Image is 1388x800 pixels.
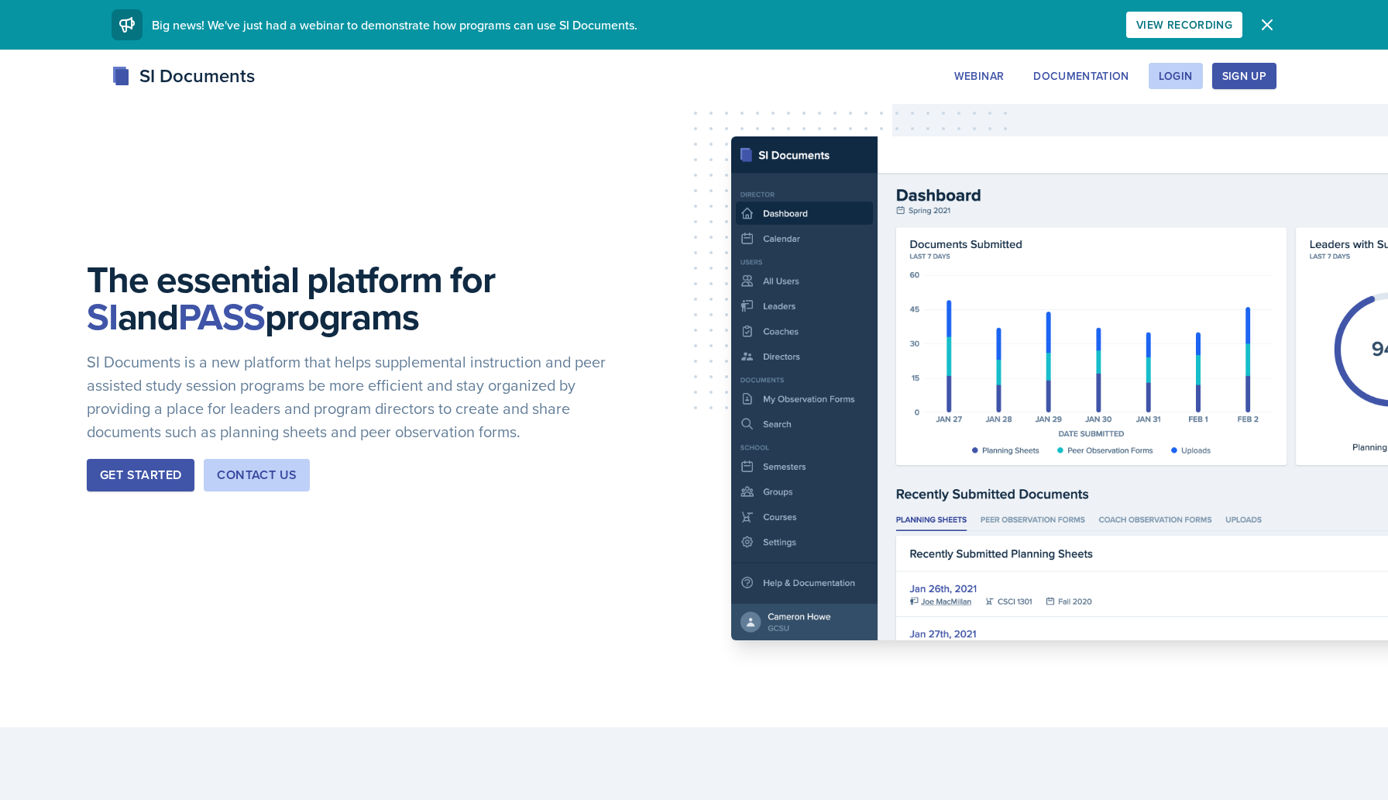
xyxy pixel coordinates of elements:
div: Login [1159,70,1193,82]
div: Sign Up [1222,70,1266,82]
span: Big news! We've just had a webinar to demonstrate how programs can use SI Documents. [152,16,637,33]
button: Contact Us [204,459,310,491]
button: Sign Up [1212,63,1276,89]
button: Get Started [87,459,194,491]
div: Get Started [100,466,181,484]
div: Contact Us [217,466,297,484]
div: View Recording [1136,19,1232,31]
button: Webinar [944,63,1014,89]
button: Documentation [1023,63,1139,89]
button: View Recording [1126,12,1242,38]
button: Login [1149,63,1203,89]
div: SI Documents [112,62,255,90]
div: Documentation [1033,70,1129,82]
div: Webinar [954,70,1004,82]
